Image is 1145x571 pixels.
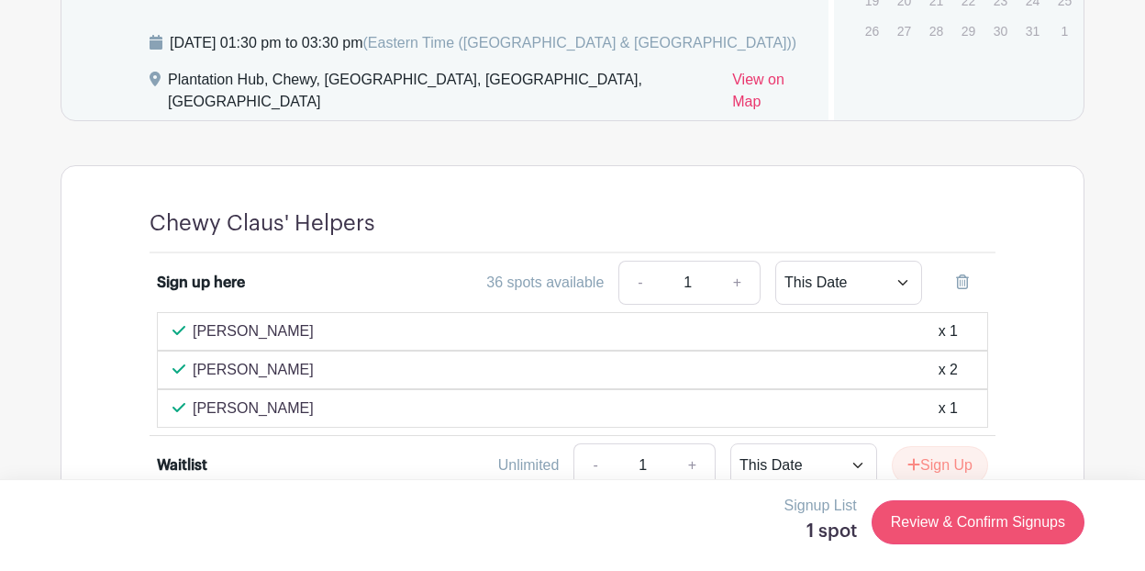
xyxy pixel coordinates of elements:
p: 31 [1017,17,1048,45]
a: + [715,261,761,305]
span: (Eastern Time ([GEOGRAPHIC_DATA] & [GEOGRAPHIC_DATA])) [362,35,796,50]
a: Review & Confirm Signups [872,500,1084,544]
a: View on Map [732,69,806,120]
div: Waitlist [157,454,207,476]
p: 26 [857,17,887,45]
div: x 1 [939,397,958,420]
h5: 1 spot [784,521,857,543]
p: 29 [953,17,984,45]
p: Signup List [784,495,857,517]
a: + [670,443,716,487]
p: 27 [889,17,919,45]
div: x 1 [939,320,958,342]
p: 30 [985,17,1016,45]
div: Sign up here [157,272,245,294]
button: Sign Up [892,446,988,485]
div: Plantation Hub, Chewy, [GEOGRAPHIC_DATA], [GEOGRAPHIC_DATA], [GEOGRAPHIC_DATA] [168,69,717,120]
div: 36 spots available [486,272,604,294]
div: [DATE] 01:30 pm to 03:30 pm [170,32,796,54]
p: [PERSON_NAME] [193,359,314,381]
a: - [618,261,661,305]
p: [PERSON_NAME] [193,320,314,342]
h4: Chewy Claus' Helpers [150,210,375,237]
p: 1 [1050,17,1080,45]
a: - [573,443,616,487]
div: x 2 [939,359,958,381]
p: 28 [921,17,951,45]
div: Unlimited [498,454,560,476]
p: [PERSON_NAME] [193,397,314,420]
